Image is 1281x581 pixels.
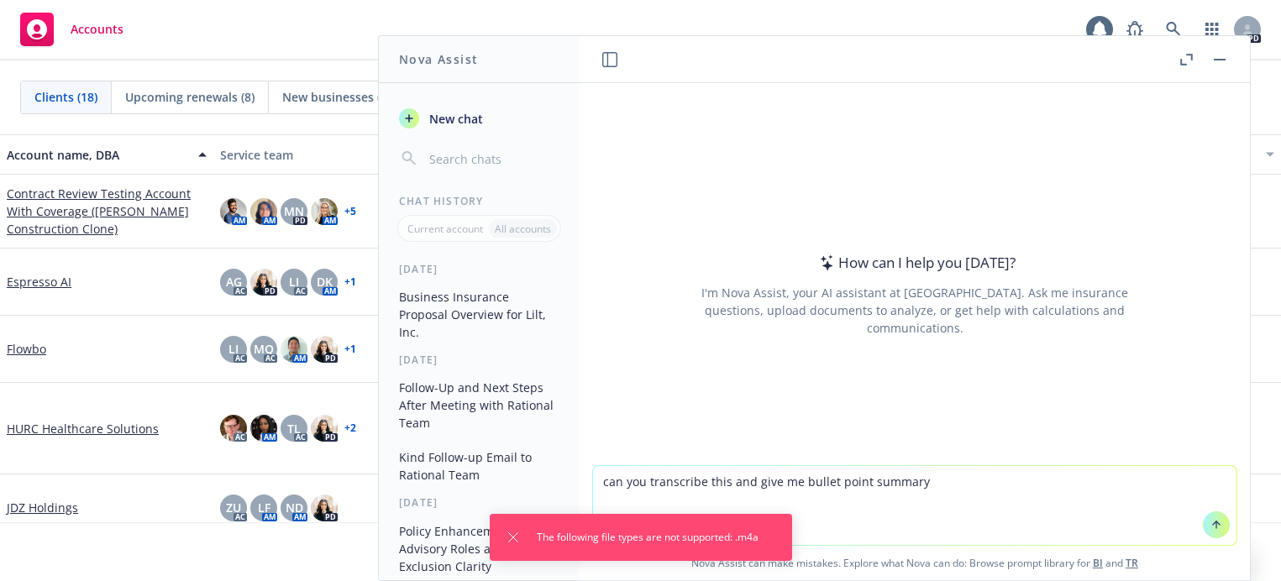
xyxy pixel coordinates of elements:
textarea: can you transcribe this and give me bullet point summary [593,466,1236,545]
img: photo [311,336,338,363]
button: Policy Enhancements for Advisory Roles and Exclusion Clarity [392,517,566,580]
span: LF [258,499,270,516]
a: JDZ Holdings [7,499,78,516]
span: AG [226,273,242,290]
a: TR [1126,556,1138,570]
div: [DATE] [379,262,580,276]
span: DK [317,273,333,290]
h1: Nova Assist [399,50,478,68]
a: Search [1157,13,1190,46]
span: Upcoming renewals (8) [125,88,255,106]
button: Follow-Up and Next Steps After Meeting with Rational Team [392,374,566,437]
img: photo [250,415,277,442]
a: Flowbo [7,340,46,358]
span: The following file types are not supported: .m4a [537,530,759,545]
a: + 1 [344,344,356,354]
span: LI [228,340,239,358]
span: Clients (18) [34,88,97,106]
img: photo [220,198,247,225]
p: Current account [407,222,483,236]
button: Kind Follow-up Email to Rational Team [392,443,566,489]
p: All accounts [495,222,551,236]
span: MQ [254,340,274,358]
button: Service team [213,134,427,175]
a: Accounts [13,6,130,53]
a: Espresso AI [7,273,71,290]
a: Switch app [1195,13,1229,46]
div: [DATE] [379,353,580,367]
a: + 5 [344,207,356,217]
a: HURC Healthcare Solutions [7,420,159,437]
a: + 2 [344,423,356,433]
span: ND [286,499,303,516]
span: TL [287,420,301,437]
span: MN [284,202,304,220]
button: Business Insurance Proposal Overview for Lilt, Inc. [392,283,566,346]
div: I'm Nova Assist, your AI assistant at [GEOGRAPHIC_DATA]. Ask me insurance questions, upload docum... [679,284,1151,337]
a: Contract Review Testing Account With Coverage ([PERSON_NAME] Construction Clone) [7,185,207,238]
img: photo [311,415,338,442]
div: How can I help you [DATE]? [815,252,1016,274]
span: Accounts [71,23,123,36]
span: LI [289,273,299,290]
div: Chat History [379,194,580,208]
button: New chat [392,103,566,133]
input: Search chats [426,147,559,170]
span: ZU [226,499,241,516]
div: Account name, DBA [7,146,188,164]
span: New chat [426,110,483,128]
a: BI [1093,556,1103,570]
span: New businesses (7) [282,88,391,106]
a: + 1 [344,277,356,287]
button: Dismiss notification [503,527,523,547]
img: photo [311,495,338,521]
img: photo [281,336,307,363]
div: Service team [220,146,420,164]
img: photo [250,269,277,296]
span: Nova Assist can make mistakes. Explore what Nova can do: Browse prompt library for and [586,546,1243,580]
img: photo [311,198,338,225]
img: photo [250,198,277,225]
a: Report a Bug [1118,13,1152,46]
img: photo [220,415,247,442]
div: [DATE] [379,495,580,510]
